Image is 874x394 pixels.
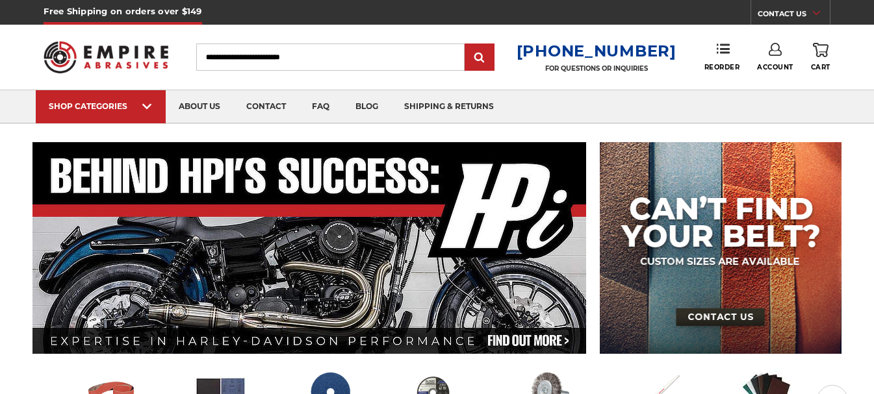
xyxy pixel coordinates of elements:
span: Account [757,63,793,71]
a: about us [166,90,233,123]
a: CONTACT US [758,6,830,25]
span: Reorder [704,63,740,71]
a: Cart [811,43,830,71]
img: promo banner for custom belts. [600,142,842,354]
a: blog [342,90,391,123]
a: shipping & returns [391,90,507,123]
a: Reorder [704,43,740,71]
div: SHOP CATEGORIES [49,101,153,111]
a: [PHONE_NUMBER] [517,42,676,60]
a: faq [299,90,342,123]
input: Submit [467,45,493,71]
p: FOR QUESTIONS OR INQUIRIES [517,64,676,73]
img: Empire Abrasives [44,33,168,82]
a: contact [233,90,299,123]
img: Banner for an interview featuring Horsepower Inc who makes Harley performance upgrades featured o... [32,142,587,354]
span: Cart [811,63,830,71]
